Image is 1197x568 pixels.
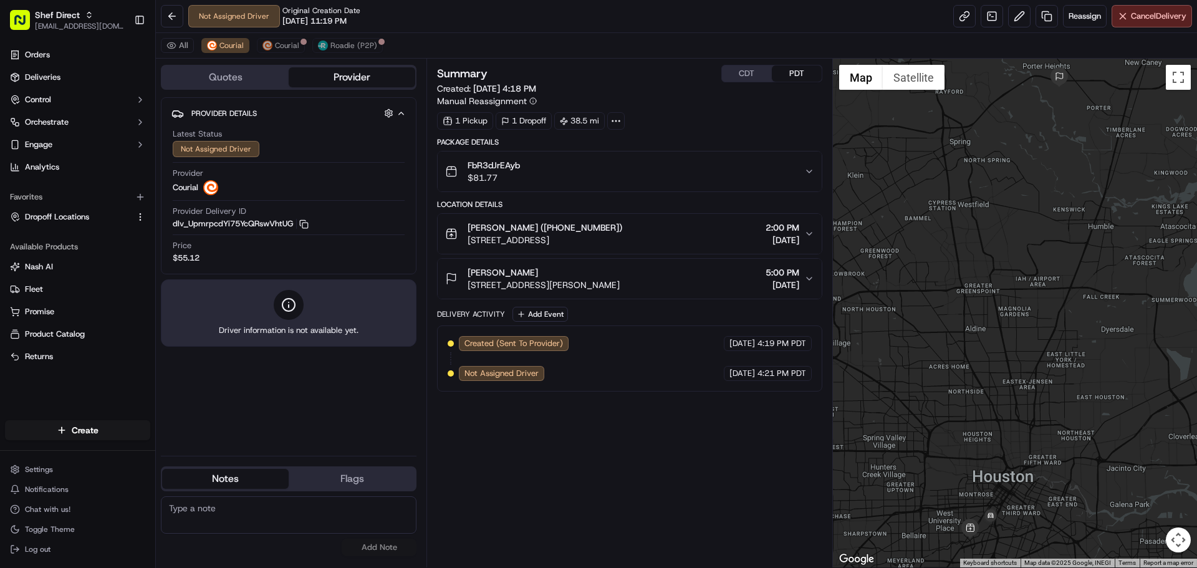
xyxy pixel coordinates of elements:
[173,182,198,193] span: Courial
[173,168,203,179] span: Provider
[25,161,59,173] span: Analytics
[207,41,217,51] img: couriallogo.png
[219,41,244,51] span: Courial
[836,551,877,567] a: Open this area in Google Maps (opens a new window)
[766,221,799,234] span: 2:00 PM
[5,481,150,498] button: Notifications
[25,284,43,295] span: Fleet
[981,506,1001,526] div: 1
[473,83,536,94] span: [DATE] 4:18 PM
[282,6,360,16] span: Original Creation Date
[35,9,80,21] button: Shef Direct
[468,279,620,291] span: [STREET_ADDRESS][PERSON_NAME]
[25,465,53,474] span: Settings
[161,38,194,53] button: All
[766,279,799,291] span: [DATE]
[25,504,70,514] span: Chat with us!
[5,347,150,367] button: Returns
[772,65,822,82] button: PDT
[330,41,377,51] span: Roadie (P2P)
[1112,5,1192,27] button: CancelDelivery
[1063,5,1107,27] button: Reassign
[464,368,539,379] span: Not Assigned Driver
[257,38,305,53] button: Courial
[5,5,129,35] button: Shef Direct[EMAIL_ADDRESS][DOMAIN_NAME]
[173,240,191,251] span: Price
[25,94,51,105] span: Control
[5,90,150,110] button: Control
[437,137,822,147] div: Package Details
[766,234,799,246] span: [DATE]
[437,200,822,209] div: Location Details
[10,284,145,295] a: Fleet
[1069,11,1101,22] span: Reassign
[25,351,53,362] span: Returns
[468,266,538,279] span: [PERSON_NAME]
[219,325,358,336] span: Driver information is not available yet.
[468,171,520,184] span: $81.77
[162,469,289,489] button: Notes
[191,108,257,118] span: Provider Details
[201,38,249,53] button: Courial
[5,207,150,227] button: Dropoff Locations
[883,65,945,90] button: Show satellite imagery
[1024,559,1111,566] span: Map data ©2025 Google, INEGI
[173,253,199,264] span: $55.12
[438,214,821,254] button: [PERSON_NAME] ([PHONE_NUMBER])[STREET_ADDRESS]2:00 PM[DATE]
[5,420,150,440] button: Create
[5,279,150,299] button: Fleet
[289,469,415,489] button: Flags
[5,67,150,87] a: Deliveries
[729,368,755,379] span: [DATE]
[5,501,150,518] button: Chat with us!
[5,461,150,478] button: Settings
[464,338,563,349] span: Created (Sent To Provider)
[10,261,145,272] a: Nash AI
[10,306,145,317] a: Promise
[262,41,272,51] img: couriallogo.png
[729,338,755,349] span: [DATE]
[5,157,150,177] a: Analytics
[437,68,488,79] h3: Summary
[203,180,218,195] img: couriallogo.png
[963,559,1017,567] button: Keyboard shortcuts
[289,67,415,87] button: Provider
[25,329,85,340] span: Product Catalog
[10,351,145,362] a: Returns
[35,21,124,31] button: [EMAIL_ADDRESS][DOMAIN_NAME]
[757,338,806,349] span: 4:19 PM PDT
[437,95,527,107] span: Manual Reassignment
[25,72,60,83] span: Deliveries
[25,139,52,150] span: Engage
[25,261,53,272] span: Nash AI
[437,95,537,107] button: Manual Reassignment
[173,128,222,140] span: Latest Status
[496,112,552,130] div: 1 Dropoff
[468,159,520,171] span: FbR3dJrEAyb
[25,117,69,128] span: Orchestrate
[25,544,50,554] span: Log out
[468,234,622,246] span: [STREET_ADDRESS]
[25,211,89,223] span: Dropoff Locations
[318,41,328,51] img: roadie-logo-v2.jpg
[438,259,821,299] button: [PERSON_NAME][STREET_ADDRESS][PERSON_NAME]5:00 PM[DATE]
[5,257,150,277] button: Nash AI
[5,135,150,155] button: Engage
[836,551,877,567] img: Google
[312,38,383,53] button: Roadie (P2P)
[1143,559,1193,566] a: Report a map error
[5,112,150,132] button: Orchestrate
[512,307,568,322] button: Add Event
[10,329,145,340] a: Product Catalog
[554,112,605,130] div: 38.5 mi
[173,218,309,229] button: dlv_UpmrpcdYi75YcQRswVhtUG
[25,306,54,317] span: Promise
[1131,11,1186,22] span: Cancel Delivery
[722,65,772,82] button: CDT
[5,521,150,538] button: Toggle Theme
[1118,559,1136,566] a: Terms (opens in new tab)
[72,424,99,436] span: Create
[5,302,150,322] button: Promise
